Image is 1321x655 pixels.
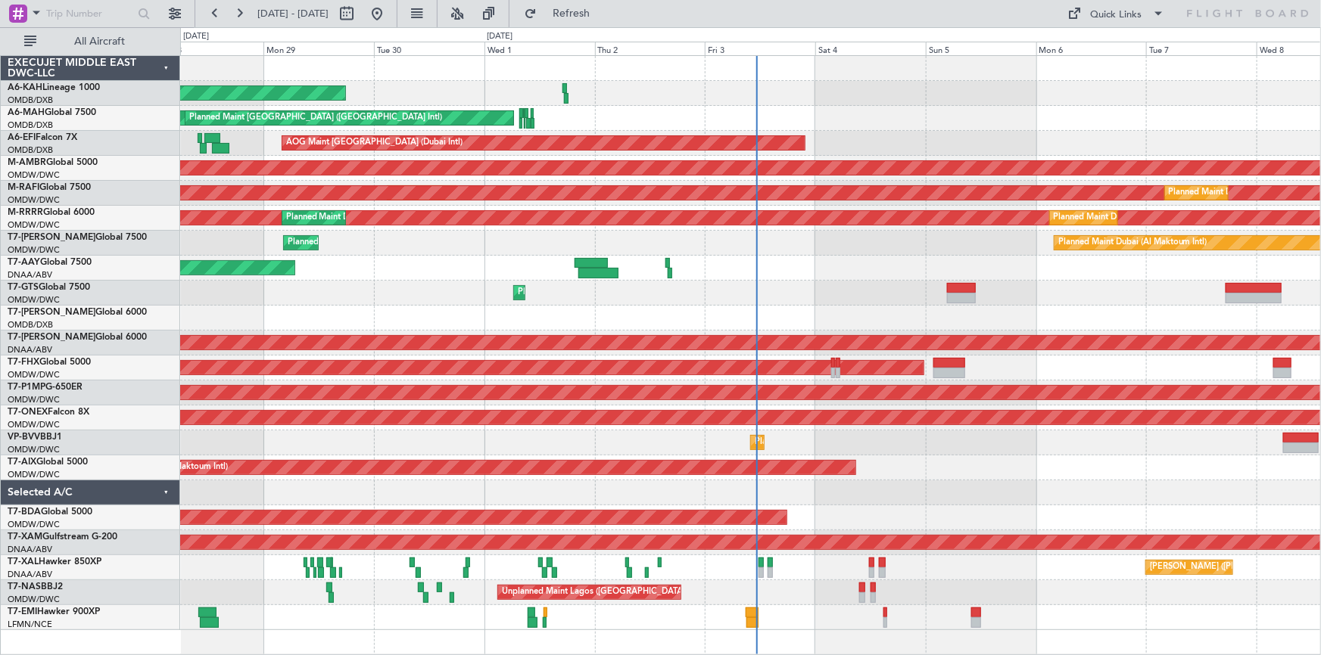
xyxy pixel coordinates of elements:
a: M-RRRRGlobal 6000 [8,208,95,217]
a: OMDB/DXB [8,144,53,156]
span: T7-[PERSON_NAME] [8,308,95,317]
div: AOG Maint [GEOGRAPHIC_DATA] (Dubai Intl) [286,132,463,154]
div: Planned Maint Dubai (Al Maktoum Intl) [1169,182,1318,204]
a: DNAA/ABV [8,569,52,580]
span: Refresh [540,8,603,19]
span: T7-AIX [8,458,36,467]
span: T7-[PERSON_NAME] [8,233,95,242]
div: Planned Maint Dubai (Al Maktoum Intl) [288,231,437,254]
div: Planned Maint Dubai (Al Maktoum Intl) [1058,231,1207,254]
div: Sun 28 [154,42,264,55]
div: Planned Maint Dubai (Al Maktoum Intl) [1054,206,1203,229]
a: A6-MAHGlobal 7500 [8,108,96,117]
a: OMDB/DXB [8,319,53,331]
a: OMDW/DWC [8,469,60,480]
a: T7-BDAGlobal 5000 [8,508,92,517]
span: M-AMBR [8,158,46,167]
div: Fri 3 [705,42,815,55]
button: Refresh [517,2,608,26]
div: Wed 1 [484,42,595,55]
div: Planned Maint Dubai (Al Maktoum Intl) [518,281,667,304]
a: OMDW/DWC [8,594,60,605]
a: T7-[PERSON_NAME]Global 6000 [8,333,147,342]
span: T7-FHX [8,358,39,367]
span: All Aircraft [39,36,160,47]
a: T7-ONEXFalcon 8X [8,408,89,417]
span: M-RAFI [8,183,39,192]
span: A6-KAH [8,83,42,92]
span: VP-BVV [8,433,40,442]
button: All Aircraft [17,29,164,54]
span: T7-EMI [8,607,37,616]
div: Tue 30 [374,42,484,55]
a: OMDW/DWC [8,444,60,455]
div: [DATE] [183,30,209,43]
a: OMDW/DWC [8,169,60,181]
span: T7-GTS [8,283,39,292]
span: T7-BDA [8,508,41,517]
span: T7-[PERSON_NAME] [8,333,95,342]
a: T7-EMIHawker 900XP [8,607,100,616]
div: Planned Maint Dubai (Al Maktoum Intl) [755,431,904,454]
a: T7-FHXGlobal 5000 [8,358,91,367]
span: T7-AAY [8,258,40,267]
a: M-RAFIGlobal 7500 [8,183,91,192]
a: OMDB/DXB [8,95,53,106]
span: A6-EFI [8,133,36,142]
a: A6-EFIFalcon 7X [8,133,77,142]
div: Sat 4 [815,42,926,55]
span: T7-P1MP [8,383,45,392]
a: T7-[PERSON_NAME]Global 6000 [8,308,147,317]
a: T7-NASBBJ2 [8,582,63,591]
span: T7-ONEX [8,408,48,417]
a: OMDW/DWC [8,219,60,231]
span: [DATE] - [DATE] [257,7,329,20]
div: Planned Maint Dubai (Al Maktoum Intl) [286,206,435,229]
div: [DATE] [487,30,513,43]
span: T7-XAL [8,557,39,567]
a: OMDW/DWC [8,369,60,380]
a: A6-KAHLineage 1000 [8,83,100,92]
a: M-AMBRGlobal 5000 [8,158,98,167]
div: Sun 5 [926,42,1036,55]
a: T7-[PERSON_NAME]Global 7500 [8,233,147,242]
div: Unplanned Maint Lagos ([GEOGRAPHIC_DATA][PERSON_NAME]) [502,581,756,604]
div: Quick Links [1091,8,1142,23]
a: DNAA/ABV [8,344,52,355]
span: T7-NAS [8,582,41,591]
button: Quick Links [1061,2,1173,26]
a: T7-AAYGlobal 7500 [8,258,92,267]
a: VP-BVVBBJ1 [8,433,62,442]
a: OMDW/DWC [8,419,60,430]
a: T7-XAMGulfstream G-200 [8,532,117,542]
span: T7-XAM [8,532,42,542]
a: OMDW/DWC [8,394,60,405]
span: M-RRRR [8,208,43,217]
div: Mon 29 [263,42,374,55]
div: [PERSON_NAME] ([PERSON_NAME] Intl) [1150,556,1309,579]
a: OMDW/DWC [8,294,60,306]
a: OMDW/DWC [8,244,60,256]
a: T7-P1MPG-650ER [8,383,83,392]
input: Trip Number [46,2,133,25]
a: DNAA/ABV [8,544,52,555]
a: LFMN/NCE [8,619,52,630]
a: T7-GTSGlobal 7500 [8,283,90,292]
a: T7-AIXGlobal 5000 [8,458,88,467]
a: T7-XALHawker 850XP [8,557,101,567]
a: DNAA/ABV [8,269,52,281]
a: OMDW/DWC [8,194,60,206]
div: Thu 2 [595,42,706,55]
div: Mon 6 [1036,42,1147,55]
a: OMDB/DXB [8,120,53,131]
a: OMDW/DWC [8,519,60,530]
div: Tue 7 [1146,42,1257,55]
span: A6-MAH [8,108,45,117]
div: Planned Maint [GEOGRAPHIC_DATA] ([GEOGRAPHIC_DATA] Intl) [189,107,442,129]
